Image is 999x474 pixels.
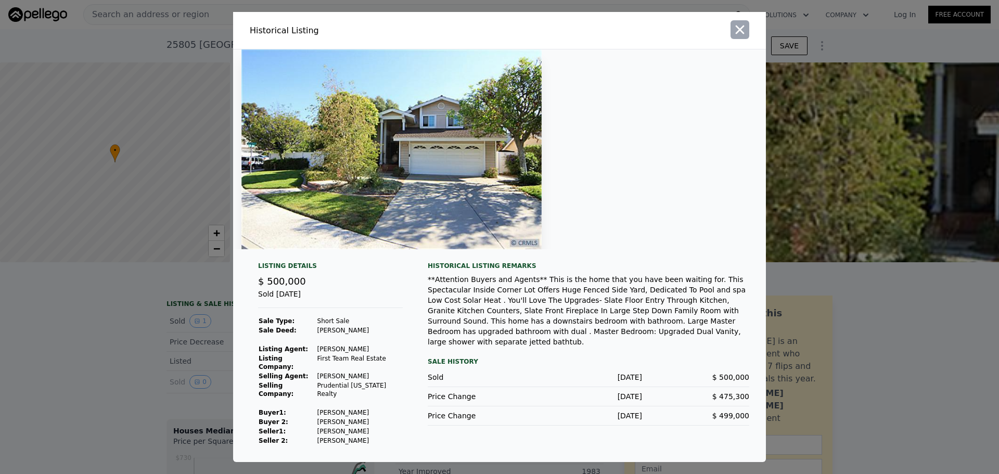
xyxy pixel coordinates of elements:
div: Price Change [428,411,535,421]
strong: Seller 1 : [259,428,286,435]
td: Short Sale [317,316,403,326]
img: Property Img [241,49,542,249]
div: Historical Listing [250,24,495,37]
span: $ 500,000 [258,276,306,287]
td: [PERSON_NAME] [317,326,403,335]
strong: Sale Deed: [259,327,297,334]
td: First Team Real Estate [317,354,403,371]
div: Sold [428,372,535,382]
td: [PERSON_NAME] [317,371,403,381]
div: Historical Listing remarks [428,262,749,270]
div: [DATE] [535,391,642,402]
td: Prudential [US_STATE] Realty [317,381,403,399]
td: [PERSON_NAME] [317,344,403,354]
strong: Selling Agent: [259,373,309,380]
div: [DATE] [535,411,642,421]
td: [PERSON_NAME] [317,427,403,436]
td: [PERSON_NAME] [317,436,403,445]
div: **Attention Buyers and Agents** This is the home that you have been waiting for. This Spectacular... [428,274,749,347]
strong: Seller 2: [259,437,288,444]
strong: Buyer 2: [259,418,288,426]
div: Listing Details [258,262,403,274]
td: [PERSON_NAME] [317,417,403,427]
strong: Listing Company: [259,355,293,370]
strong: Sale Type: [259,317,294,325]
div: Price Change [428,391,535,402]
span: $ 500,000 [712,373,749,381]
div: Sold [DATE] [258,289,403,308]
strong: Buyer 1 : [259,409,286,416]
span: $ 475,300 [712,392,749,401]
div: [DATE] [535,372,642,382]
td: [PERSON_NAME] [317,408,403,417]
span: $ 499,000 [712,412,749,420]
div: Sale History [428,355,749,368]
strong: Selling Company: [259,382,293,398]
strong: Listing Agent: [259,345,308,353]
